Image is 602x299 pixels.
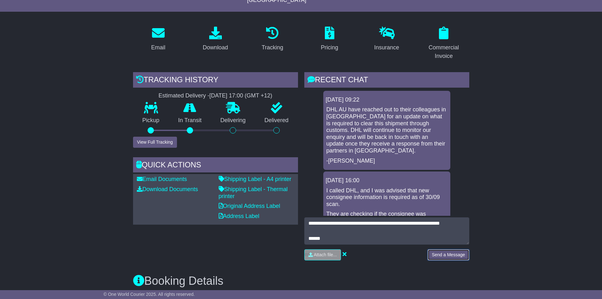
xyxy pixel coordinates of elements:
[104,292,195,297] span: © One World Courier 2025. All rights reserved.
[423,43,465,60] div: Commercial Invoice
[255,117,298,124] p: Delivered
[374,43,399,52] div: Insurance
[258,24,287,54] a: Tracking
[133,137,177,148] button: View Full Tracking
[326,158,447,165] p: -[PERSON_NAME]
[169,117,211,124] p: In Transit
[219,203,280,209] a: Original Address Label
[262,43,283,52] div: Tracking
[133,92,298,99] div: Estimated Delivery -
[321,43,338,52] div: Pricing
[203,43,228,52] div: Download
[151,43,165,52] div: Email
[133,275,469,287] h3: Booking Details
[326,97,448,103] div: [DATE] 09:22
[326,211,447,238] p: They are checking if the consignee was contacted by DHL NZ. Alternatively, the receiver can conta...
[147,24,169,54] a: Email
[326,187,447,208] p: I called DHL, and I was advised that new consignee information is required as of 30/09 scan.
[326,177,448,184] div: [DATE] 16:00
[133,117,169,124] p: Pickup
[137,186,198,192] a: Download Documents
[210,92,272,99] div: [DATE] 17:00 (GMT +12)
[211,117,255,124] p: Delivering
[133,157,298,174] div: Quick Actions
[428,249,469,260] button: Send a Message
[418,24,469,63] a: Commercial Invoice
[133,72,298,89] div: Tracking history
[304,72,469,89] div: RECENT CHAT
[137,176,187,182] a: Email Documents
[326,106,447,154] p: DHL AU have reached out to their colleagues in [GEOGRAPHIC_DATA] for an update on what is require...
[219,186,288,199] a: Shipping Label - Thermal printer
[370,24,403,54] a: Insurance
[219,213,259,219] a: Address Label
[198,24,232,54] a: Download
[219,176,291,182] a: Shipping Label - A4 printer
[317,24,342,54] a: Pricing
